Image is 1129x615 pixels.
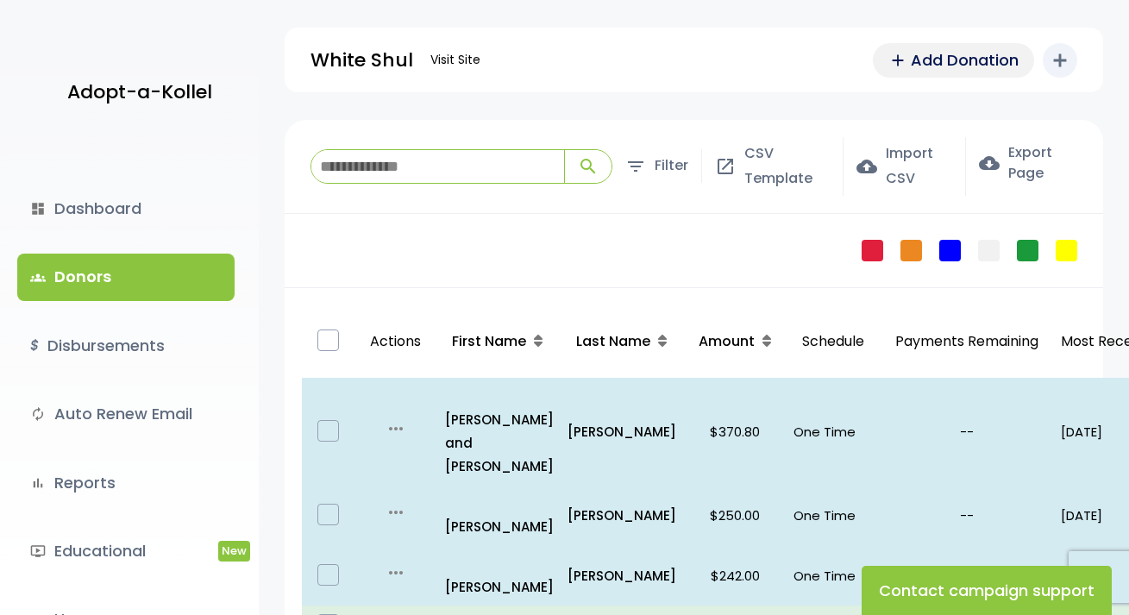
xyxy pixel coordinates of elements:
[862,566,1112,615] button: Contact campaign support
[887,564,1047,587] p: --
[625,156,646,177] span: filter_list
[17,254,235,300] a: groupsDonors
[568,564,676,587] a: [PERSON_NAME]
[856,156,877,177] span: cloud_upload
[744,141,830,191] span: CSV Template
[361,312,430,372] p: Actions
[979,142,1077,184] label: Export Page
[690,420,780,443] p: $370.80
[887,504,1047,527] p: --
[888,51,907,70] span: add
[445,552,554,599] a: [PERSON_NAME]
[30,201,46,217] i: dashboard
[576,331,650,351] span: Last Name
[911,48,1019,72] span: Add Donation
[1050,50,1070,71] i: add
[17,323,235,369] a: $Disbursements
[690,504,780,527] p: $250.00
[30,270,46,286] span: groups
[30,406,46,422] i: autorenew
[979,153,1000,173] span: cloud_download
[699,331,755,351] span: Amount
[873,43,1034,78] a: addAdd Donation
[310,43,413,78] p: White Shul
[578,156,599,177] span: search
[793,420,873,443] p: One Time
[59,50,212,134] a: Adopt-a-Kollel
[445,385,554,478] a: [PERSON_NAME] and [PERSON_NAME]
[887,420,1047,443] p: --
[568,504,676,527] a: [PERSON_NAME]
[422,43,489,77] a: Visit Site
[793,564,873,587] p: One Time
[218,541,250,561] span: New
[67,75,212,110] p: Adopt-a-Kollel
[568,420,676,443] a: [PERSON_NAME]
[793,312,873,372] p: Schedule
[690,564,780,587] p: $242.00
[386,418,406,439] i: more_horiz
[887,312,1047,372] p: Payments Remaining
[30,475,46,491] i: bar_chart
[17,391,235,437] a: autorenewAuto Renew Email
[17,528,235,574] a: ondemand_videoEducationalNew
[30,543,46,559] i: ondemand_video
[17,460,235,506] a: bar_chartReports
[655,154,688,179] span: Filter
[17,185,235,232] a: dashboardDashboard
[452,331,526,351] span: First Name
[1043,43,1077,78] button: add
[793,504,873,527] p: One Time
[30,334,39,359] i: $
[386,502,406,523] i: more_horiz
[715,156,736,177] span: open_in_new
[886,141,952,191] span: Import CSV
[386,562,406,583] i: more_horiz
[445,492,554,538] a: [PERSON_NAME]
[564,150,612,183] button: search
